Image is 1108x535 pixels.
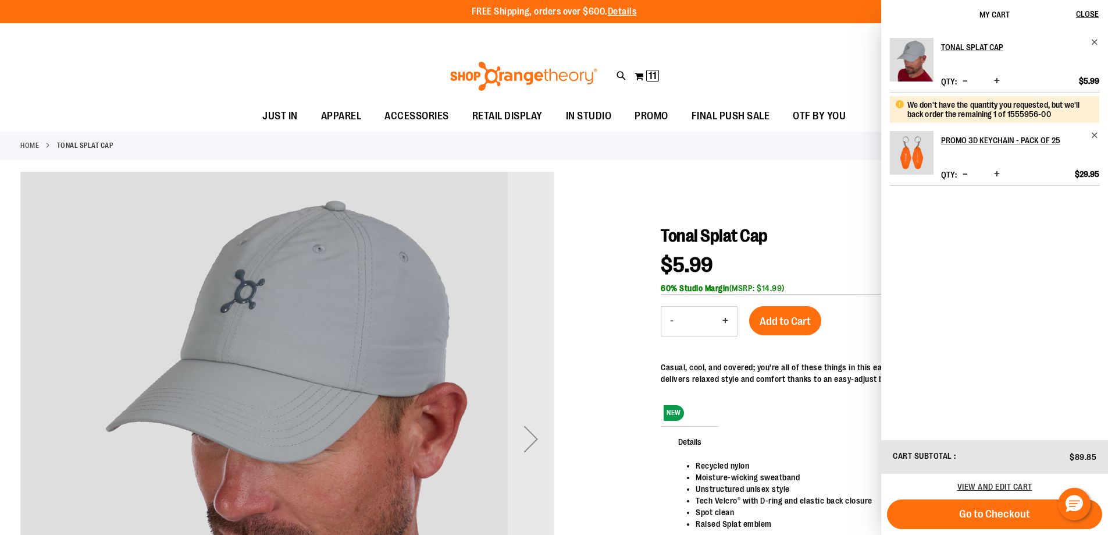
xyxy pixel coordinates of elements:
[960,76,971,87] button: Decrease product quantity
[472,103,543,129] span: RETAIL DISPLAY
[623,103,680,130] a: PROMO
[682,307,714,335] input: Product quantity
[960,169,971,180] button: Decrease product quantity
[749,306,821,335] button: Add to Cart
[1070,452,1096,462] span: $89.85
[991,76,1003,87] button: Increase product quantity
[696,483,1076,495] li: Unstructured unisex style
[890,38,934,82] img: Tonal Splat Cap
[661,307,682,336] button: Decrease product quantity
[907,100,1091,119] div: We don't have the quantity you requested, but we'll back order the remaining 1 of 1555956-00
[309,103,373,130] a: APPAREL
[680,103,782,130] a: FINAL PUSH SALE
[890,131,934,182] a: Promo 3D Keychain - Pack of 25
[57,140,113,151] strong: Tonal Splat Cap
[890,131,934,175] img: Promo 3D Keychain - Pack of 25
[1076,9,1099,19] span: Close
[1091,131,1099,140] a: Remove item
[384,103,449,129] span: ACCESSORIES
[941,77,957,86] label: Qty
[890,38,934,89] a: Tonal Splat Cap
[941,131,1099,150] a: Promo 3D Keychain - Pack of 25
[554,103,624,130] a: IN STUDIO
[893,451,952,460] span: Cart Subtotal
[635,103,668,129] span: PROMO
[941,38,1084,56] h2: Tonal Splat Cap
[793,103,846,129] span: OTF BY YOU
[251,103,309,130] a: JUST IN
[696,506,1076,518] li: Spot clean
[461,103,554,130] a: RETAIL DISPLAY
[941,131,1084,150] h2: Promo 3D Keychain - Pack of 25
[692,103,770,129] span: FINAL PUSH SALE
[566,103,612,129] span: IN STUDIO
[472,5,637,19] p: FREE Shipping, orders over $600.
[262,103,298,129] span: JUST IN
[661,284,729,293] b: 60% Studio Margin
[1079,76,1099,86] span: $5.99
[661,426,719,456] span: Details
[1075,169,1099,179] span: $29.95
[321,103,362,129] span: APPAREL
[696,460,1076,472] li: Recycled nylon
[887,499,1102,529] button: Go to Checkout
[661,282,1088,294] div: (MSRP: $14.99)
[661,226,768,246] span: Tonal Splat Cap
[696,518,1076,530] li: Raised Splat emblem
[890,92,1099,186] li: Product
[1091,38,1099,47] a: Remove item
[664,405,684,421] span: NEW
[781,103,857,130] a: OTF BY YOU
[760,315,811,328] span: Add to Cart
[20,140,39,151] a: Home
[890,38,1099,92] li: Product
[941,170,957,179] label: Qty
[608,6,637,17] a: Details
[649,70,657,82] span: 11
[448,62,599,91] img: Shop Orangetheory
[959,508,1030,520] span: Go to Checkout
[991,169,1003,180] button: Increase product quantity
[1058,488,1091,520] button: Hello, have a question? Let’s chat.
[714,307,737,336] button: Increase product quantity
[696,472,1076,483] li: Moisture-wicking sweatband
[373,103,461,129] a: ACCESSORIES
[979,10,1010,19] span: My Cart
[696,495,1076,506] li: Tech Velcro® with D-ring and elastic back closure
[661,253,713,277] span: $5.99
[661,362,1088,385] div: Casual, cool, and covered; you're all of these things in this easy-going tonal cap. At the studio...
[941,38,1099,56] a: Tonal Splat Cap
[957,482,1032,491] a: View and edit cart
